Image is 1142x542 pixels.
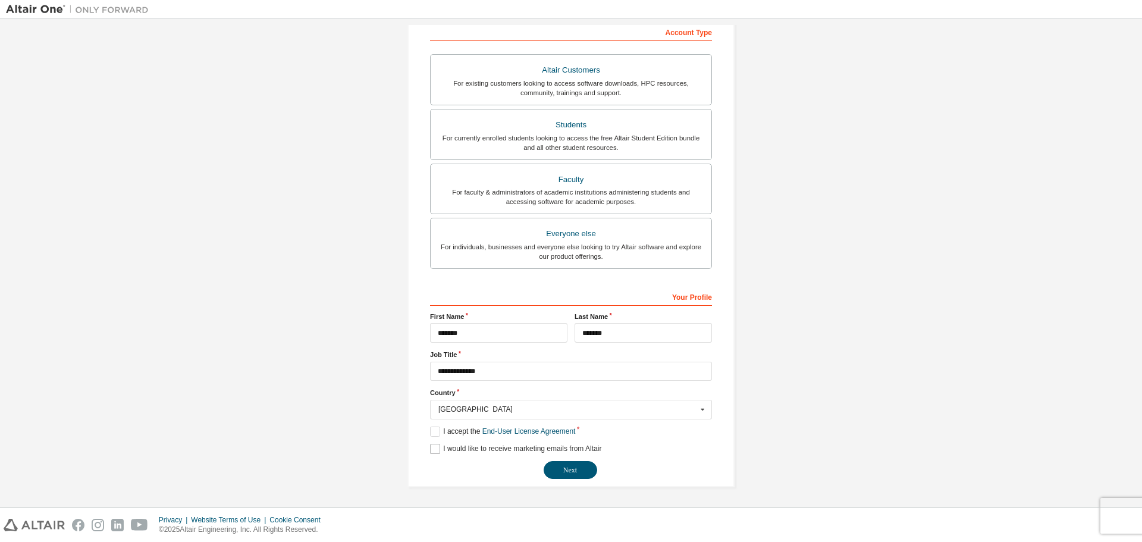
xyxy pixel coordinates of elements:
[430,427,575,437] label: I accept the
[159,515,191,525] div: Privacy
[6,4,155,15] img: Altair One
[92,519,104,531] img: instagram.svg
[438,171,704,188] div: Faculty
[438,133,704,152] div: For currently enrolled students looking to access the free Altair Student Edition bundle and all ...
[111,519,124,531] img: linkedin.svg
[159,525,328,535] p: © 2025 Altair Engineering, Inc. All Rights Reserved.
[438,79,704,98] div: For existing customers looking to access software downloads, HPC resources, community, trainings ...
[430,388,712,397] label: Country
[131,519,148,531] img: youtube.svg
[482,427,576,436] a: End-User License Agreement
[72,519,84,531] img: facebook.svg
[430,22,712,41] div: Account Type
[438,62,704,79] div: Altair Customers
[438,187,704,206] div: For faculty & administrators of academic institutions administering students and accessing softwa...
[430,350,712,359] label: Job Title
[430,444,601,454] label: I would like to receive marketing emails from Altair
[438,225,704,242] div: Everyone else
[191,515,269,525] div: Website Terms of Use
[438,242,704,261] div: For individuals, businesses and everyone else looking to try Altair software and explore our prod...
[575,312,712,321] label: Last Name
[544,461,597,479] button: Next
[269,515,327,525] div: Cookie Consent
[4,519,65,531] img: altair_logo.svg
[438,117,704,133] div: Students
[430,312,567,321] label: First Name
[438,406,697,413] div: [GEOGRAPHIC_DATA]
[430,287,712,306] div: Your Profile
